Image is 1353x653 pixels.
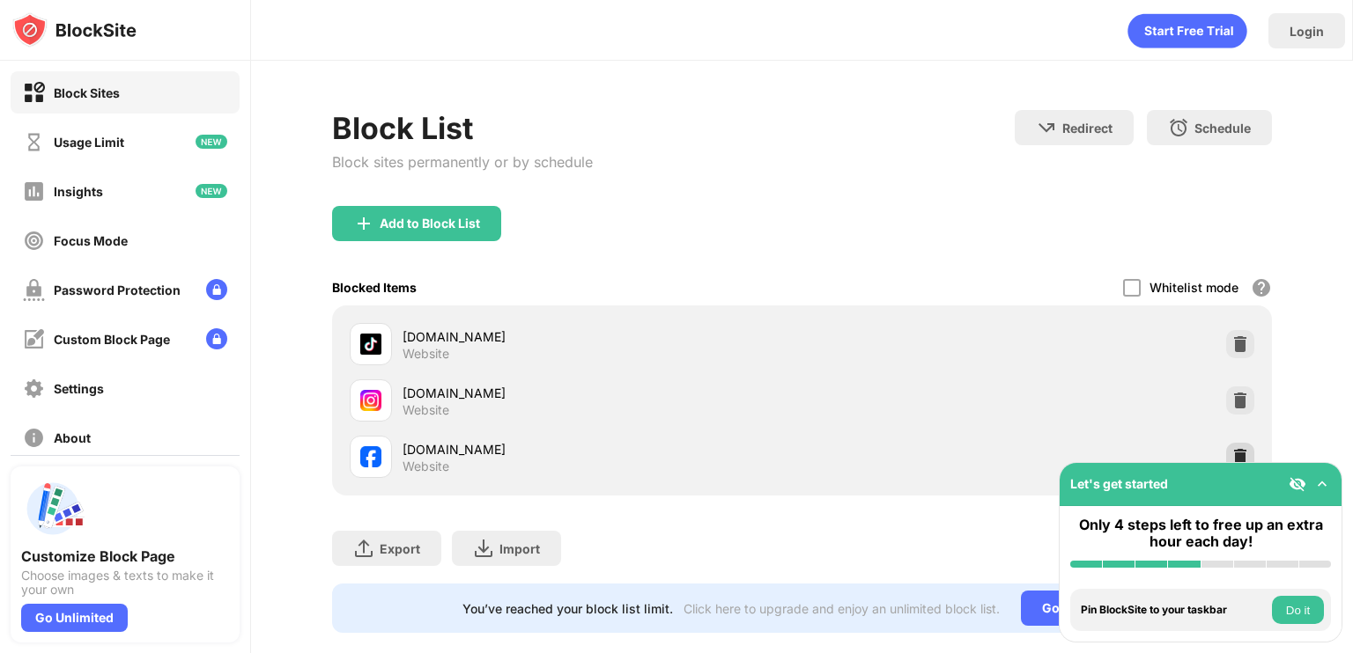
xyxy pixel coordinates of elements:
[1062,121,1113,136] div: Redirect
[21,569,229,597] div: Choose images & texts to make it your own
[1070,517,1331,550] div: Only 4 steps left to free up an extra hour each day!
[54,233,128,248] div: Focus Mode
[23,180,45,202] img: insights-off.svg
[54,430,91,445] div: About
[23,378,45,400] img: settings-off.svg
[462,601,673,616] div: You’ve reached your block list limit.
[1070,476,1168,491] div: Let's get started
[54,282,181,297] div: Password Protection
[54,184,103,199] div: Insights
[21,547,229,565] div: Customize Block Page
[1289,475,1306,493] img: eye-not-visible.svg
[332,110,593,146] div: Block List
[23,131,45,153] img: time-usage-off.svg
[23,82,45,104] img: block-on.svg
[403,402,449,418] div: Website
[1313,475,1331,493] img: omni-setup-toggle.svg
[206,279,227,300] img: lock-menu.svg
[196,135,227,149] img: new-icon.svg
[403,327,802,346] div: [DOMAIN_NAME]
[54,332,170,347] div: Custom Block Page
[23,279,45,301] img: password-protection-off.svg
[12,12,137,48] img: logo-blocksite.svg
[403,346,449,362] div: Website
[360,446,381,467] img: favicons
[380,216,480,231] div: Add to Block List
[403,384,802,402] div: [DOMAIN_NAME]
[332,280,417,295] div: Blocked Items
[23,230,45,252] img: focus-off.svg
[206,328,227,349] img: lock-menu.svg
[1081,604,1268,616] div: Pin BlockSite to your taskbar
[54,135,124,150] div: Usage Limit
[1021,591,1142,626] div: Go Unlimited
[1194,121,1251,136] div: Schedule
[1272,596,1324,624] button: Do it
[403,459,449,474] div: Website
[403,440,802,459] div: [DOMAIN_NAME]
[380,541,420,556] div: Export
[360,334,381,355] img: favicons
[196,184,227,198] img: new-icon.svg
[1150,280,1238,295] div: Whitelist mode
[21,477,85,540] img: push-custom-page.svg
[23,328,45,350] img: customize-block-page-off.svg
[1127,13,1247,48] div: animation
[54,381,104,396] div: Settings
[499,541,540,556] div: Import
[23,427,45,449] img: about-off.svg
[360,390,381,411] img: favicons
[332,153,593,171] div: Block sites permanently or by schedule
[684,601,1000,616] div: Click here to upgrade and enjoy an unlimited block list.
[54,85,120,100] div: Block Sites
[1290,24,1324,39] div: Login
[21,604,128,632] div: Go Unlimited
